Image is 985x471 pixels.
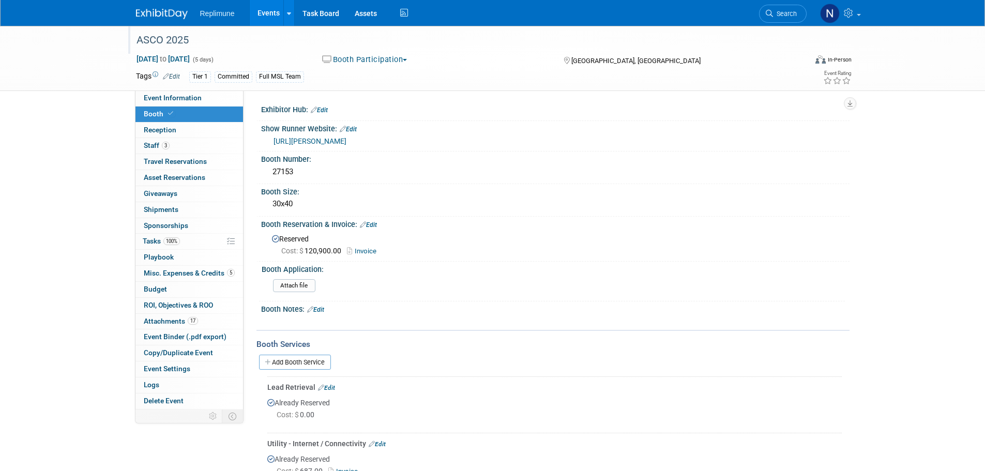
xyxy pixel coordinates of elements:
[163,237,180,245] span: 100%
[360,221,377,229] a: Edit
[135,138,243,154] a: Staff3
[144,205,178,214] span: Shipments
[135,107,243,122] a: Booth
[277,411,319,419] span: 0.00
[143,237,180,245] span: Tasks
[168,111,173,116] i: Booth reservation complete
[144,285,167,293] span: Budget
[188,317,198,325] span: 17
[261,301,850,315] div: Booth Notes:
[274,137,346,145] a: [URL][PERSON_NAME]
[135,90,243,106] a: Event Information
[136,9,188,19] img: ExhibitDay
[135,282,243,297] a: Budget
[571,57,701,65] span: [GEOGRAPHIC_DATA], [GEOGRAPHIC_DATA]
[307,306,324,313] a: Edit
[269,231,842,256] div: Reserved
[204,409,222,423] td: Personalize Event Tab Strip
[827,56,852,64] div: In-Person
[189,71,211,82] div: Tier 1
[261,151,850,164] div: Booth Number:
[144,189,177,197] span: Giveaways
[135,393,243,409] a: Delete Event
[135,186,243,202] a: Giveaways
[369,440,386,448] a: Edit
[222,409,243,423] td: Toggle Event Tabs
[227,269,235,277] span: 5
[135,170,243,186] a: Asset Reservations
[135,298,243,313] a: ROI, Objectives & ROO
[144,364,190,373] span: Event Settings
[144,173,205,181] span: Asset Reservations
[144,94,202,102] span: Event Information
[133,31,791,50] div: ASCO 2025
[820,4,840,23] img: Nicole Schaeffner
[135,234,243,249] a: Tasks100%
[823,71,851,76] div: Event Rating
[144,381,159,389] span: Logs
[746,54,852,69] div: Event Format
[135,361,243,377] a: Event Settings
[267,392,842,429] div: Already Reserved
[347,247,382,255] a: Invoice
[144,397,184,405] span: Delete Event
[144,269,235,277] span: Misc. Expenses & Credits
[815,55,826,64] img: Format-Inperson.png
[261,217,850,230] div: Booth Reservation & Invoice:
[144,332,226,341] span: Event Binder (.pdf export)
[135,250,243,265] a: Playbook
[135,123,243,138] a: Reception
[135,218,243,234] a: Sponsorships
[135,202,243,218] a: Shipments
[144,126,176,134] span: Reception
[311,107,328,114] a: Edit
[269,164,842,180] div: 27153
[261,184,850,197] div: Booth Size:
[192,56,214,63] span: (5 days)
[261,102,850,115] div: Exhibitor Hub:
[340,126,357,133] a: Edit
[144,110,175,118] span: Booth
[318,384,335,391] a: Edit
[773,10,797,18] span: Search
[162,142,170,149] span: 3
[135,345,243,361] a: Copy/Duplicate Event
[136,71,180,83] td: Tags
[135,314,243,329] a: Attachments17
[135,154,243,170] a: Travel Reservations
[759,5,807,23] a: Search
[144,141,170,149] span: Staff
[262,262,845,275] div: Booth Application:
[261,121,850,134] div: Show Runner Website:
[200,9,235,18] span: Replimune
[269,196,842,212] div: 30x40
[158,55,168,63] span: to
[281,247,345,255] span: 120,900.00
[277,411,300,419] span: Cost: $
[256,71,304,82] div: Full MSL Team
[319,54,411,65] button: Booth Participation
[135,266,243,281] a: Misc. Expenses & Credits5
[135,377,243,393] a: Logs
[259,355,331,370] a: Add Booth Service
[163,73,180,80] a: Edit
[136,54,190,64] span: [DATE] [DATE]
[144,301,213,309] span: ROI, Objectives & ROO
[144,157,207,165] span: Travel Reservations
[135,329,243,345] a: Event Binder (.pdf export)
[267,438,842,449] div: Utility - Internet / Connectivity
[215,71,252,82] div: Committed
[144,253,174,261] span: Playbook
[267,382,842,392] div: Lead Retrieval
[144,221,188,230] span: Sponsorships
[144,348,213,357] span: Copy/Duplicate Event
[281,247,305,255] span: Cost: $
[144,317,198,325] span: Attachments
[256,339,850,350] div: Booth Services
